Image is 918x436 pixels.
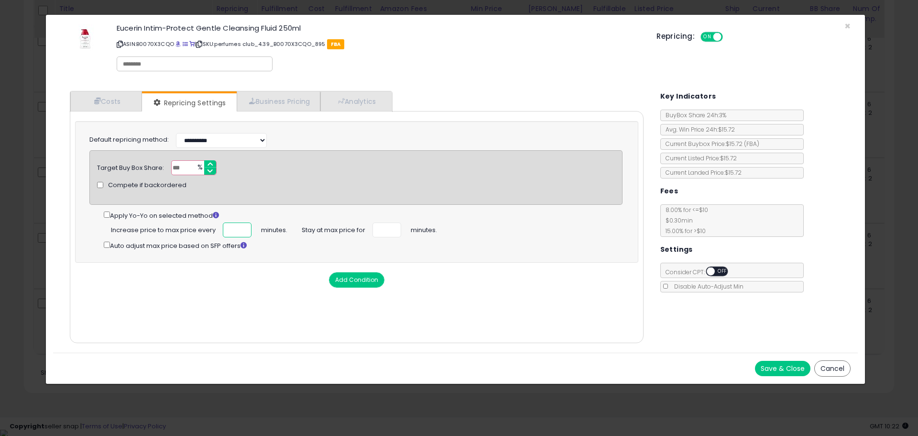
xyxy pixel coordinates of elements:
span: $15.72 [726,140,759,148]
span: ON [701,33,713,41]
h5: Fees [660,185,678,197]
button: Cancel [814,360,851,377]
span: minutes. [261,223,287,235]
span: Compete if backordered [108,181,186,190]
h3: Eucerin Intim-Protect Gentle Cleansing Fluid 250ml [117,24,642,32]
a: Business Pricing [237,91,320,111]
span: Current Landed Price: $15.72 [661,168,742,177]
a: BuyBox page [175,40,181,48]
span: Current Listed Price: $15.72 [661,154,737,162]
div: Target Buy Box Share: [97,160,164,173]
div: Apply Yo-Yo on selected method [104,210,623,221]
span: $0.30 min [661,216,693,224]
span: Stay at max price for [302,223,365,235]
a: Costs [70,91,142,111]
span: 15.00 % for > $10 [661,227,706,235]
span: Disable Auto-Adjust Min [669,282,743,291]
h5: Settings [660,244,693,256]
span: OFF [715,268,730,276]
span: BuyBox Share 24h: 3% [661,111,726,119]
a: All offer listings [183,40,188,48]
span: Current Buybox Price: [661,140,759,148]
button: Save & Close [755,361,810,376]
a: Repricing Settings [142,93,236,112]
span: 8.00 % for <= $10 [661,206,708,235]
h5: Key Indicators [660,90,716,102]
span: Increase price to max price every [111,223,216,235]
label: Default repricing method: [89,135,169,145]
span: OFF [721,33,737,41]
a: Your listing only [189,40,195,48]
span: % [192,161,207,175]
img: 316-nkF1lhL._SL60_.jpg [71,24,99,53]
span: minutes. [411,223,437,235]
a: Analytics [320,91,391,111]
span: FBA [327,39,345,49]
span: Avg. Win Price 24h: $15.72 [661,125,735,134]
button: Add Condition [329,272,384,288]
p: ASIN: B0070X3CQO | SKU: perfumes club_4.39_B0070X3CQO_895 [117,36,642,52]
span: Consider CPT: [661,268,741,276]
span: ( FBA ) [744,140,759,148]
h5: Repricing: [656,33,695,40]
div: Auto adjust max price based on SFP offers [104,240,623,251]
span: × [844,19,851,33]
